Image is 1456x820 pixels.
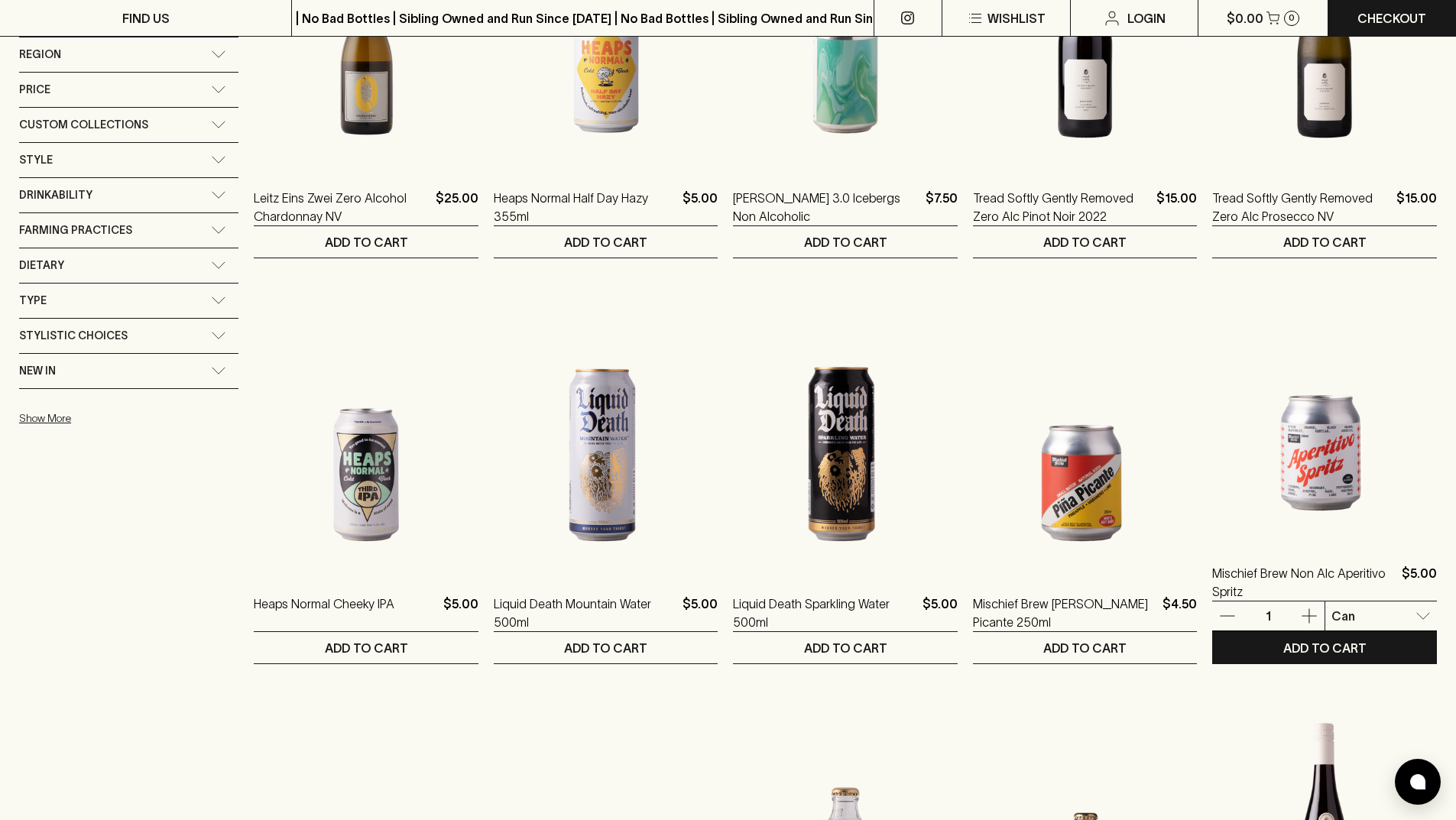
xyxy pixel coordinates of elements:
p: 0 [1289,14,1295,22]
button: ADD TO CART [973,632,1198,663]
span: Stylistic Choices [19,326,128,345]
span: Type [19,291,47,310]
p: ADD TO CART [564,639,647,657]
button: ADD TO CART [733,226,958,258]
button: ADD TO CART [494,226,718,258]
span: Dietary [19,256,64,275]
button: ADD TO CART [973,226,1198,258]
a: [PERSON_NAME] 3.0 Icebergs Non Alcoholic [733,189,919,225]
button: ADD TO CART [254,632,478,663]
a: Tread Softly Gently Removed Zero Alc Prosecco NV [1212,189,1390,225]
p: ADD TO CART [564,233,647,251]
p: ADD TO CART [325,639,408,657]
div: Type [19,284,238,318]
button: ADD TO CART [1212,632,1437,663]
p: Login [1127,9,1166,28]
div: Can [1325,601,1437,631]
button: ADD TO CART [1212,226,1437,258]
p: ADD TO CART [804,233,887,251]
p: $5.00 [683,189,718,225]
button: ADD TO CART [733,632,958,663]
span: Price [19,80,50,99]
p: ADD TO CART [1043,233,1127,251]
p: $15.00 [1396,189,1437,225]
p: ADD TO CART [1283,639,1367,657]
p: $15.00 [1156,189,1197,225]
div: New In [19,354,238,388]
span: Style [19,151,53,170]
a: Heaps Normal Half Day Hazy 355ml [494,189,677,225]
p: FIND US [122,9,170,28]
p: ADD TO CART [325,233,408,251]
img: Mischief Brew Non Alc Aperitivo Spritz [1212,274,1437,541]
a: Heaps Normal Cheeky IPA [254,595,394,631]
p: $25.00 [436,189,478,225]
p: $5.00 [1402,564,1437,601]
span: Custom Collections [19,115,148,135]
a: Liquid Death Sparkling Water 500ml [733,595,916,631]
button: ADD TO CART [254,226,478,258]
div: Dietary [19,248,238,283]
p: $5.00 [923,595,958,631]
p: $0.00 [1227,9,1263,28]
img: Mischief Brew Pina Picante 250ml [973,304,1198,572]
p: 1 [1250,608,1287,624]
button: ADD TO CART [494,632,718,663]
a: Leitz Eins Zwei Zero Alcohol Chardonnay NV [254,189,430,225]
p: Wishlist [987,9,1046,28]
p: $7.50 [926,189,958,225]
button: Show More [19,403,219,434]
a: Mischief Brew Non Alc Aperitivo Spritz [1212,564,1396,601]
img: Liquid Death Mountain Water 500ml [494,304,718,572]
div: Style [19,143,238,177]
img: Heaps Normal Cheeky IPA [254,304,478,572]
a: Tread Softly Gently Removed Zero Alc Pinot Noir 2022 [973,189,1151,225]
div: Custom Collections [19,108,238,142]
img: bubble-icon [1410,774,1425,789]
p: ADD TO CART [1283,233,1367,251]
span: Region [19,45,61,64]
p: Can [1331,607,1355,625]
span: Farming Practices [19,221,132,240]
p: ADD TO CART [1043,639,1127,657]
div: Stylistic Choices [19,319,238,353]
span: Drinkability [19,186,92,205]
span: New In [19,361,56,381]
p: $5.00 [443,595,478,631]
img: Liquid Death Sparkling Water 500ml [733,304,958,572]
div: Price [19,73,238,107]
p: $4.50 [1163,595,1197,631]
div: Farming Practices [19,213,238,248]
div: Drinkability [19,178,238,212]
a: Mischief Brew [PERSON_NAME] Picante 250ml [973,595,1157,631]
p: ADD TO CART [804,639,887,657]
div: Region [19,37,238,72]
a: Liquid Death Mountain Water 500ml [494,595,677,631]
p: $5.00 [683,595,718,631]
p: Checkout [1357,9,1426,28]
